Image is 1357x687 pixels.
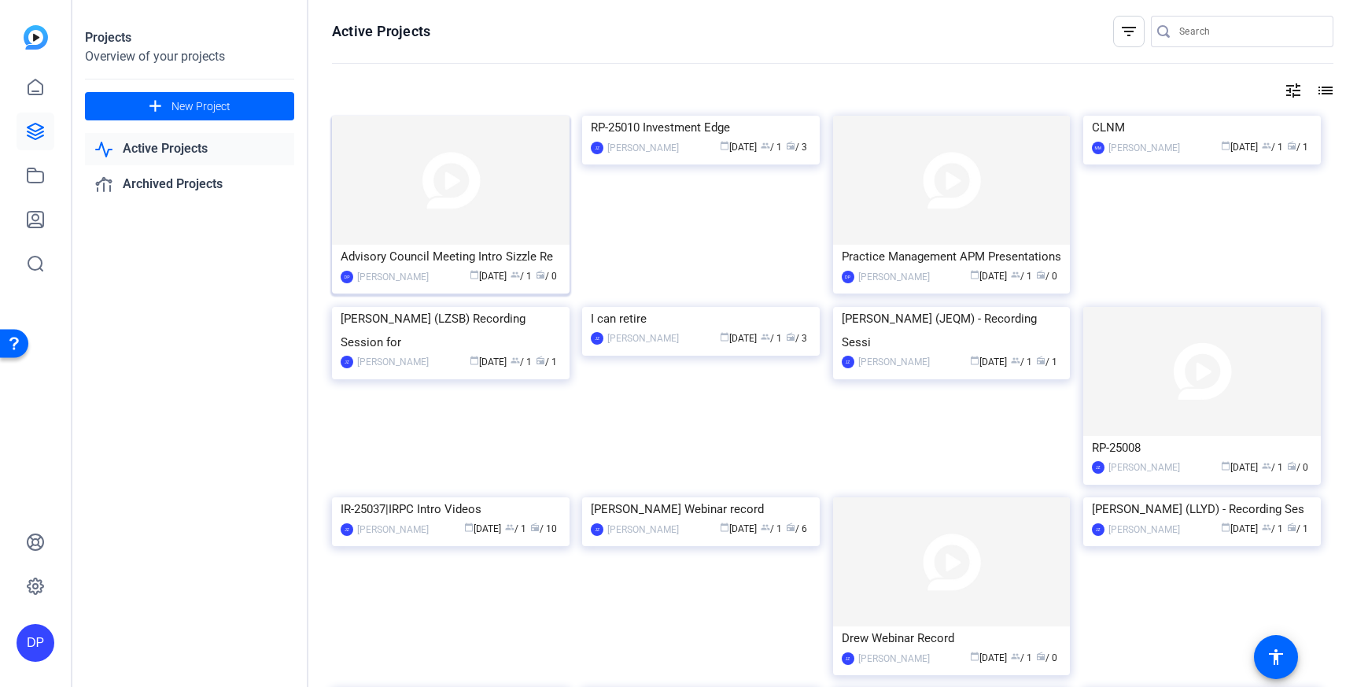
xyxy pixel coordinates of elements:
[761,141,770,150] span: group
[1011,652,1020,661] span: group
[1287,141,1296,150] span: radio
[786,332,795,342] span: radio
[1036,356,1045,365] span: radio
[858,354,930,370] div: [PERSON_NAME]
[720,333,757,344] span: [DATE]
[970,271,1007,282] span: [DATE]
[85,168,294,201] a: Archived Projects
[591,307,811,331] div: I can retire
[464,523,474,532] span: calendar_today
[761,523,782,534] span: / 1
[1221,523,1258,534] span: [DATE]
[1287,462,1308,473] span: / 0
[607,140,679,156] div: [PERSON_NAME]
[1287,523,1296,532] span: radio
[720,523,729,532] span: calendar_today
[341,307,561,354] div: [PERSON_NAME] (LZSB) Recording Session for
[470,356,479,365] span: calendar_today
[357,522,429,537] div: [PERSON_NAME]
[1262,142,1283,153] span: / 1
[530,523,557,534] span: / 10
[720,142,757,153] span: [DATE]
[970,652,979,661] span: calendar_today
[1108,460,1180,475] div: [PERSON_NAME]
[591,497,811,521] div: [PERSON_NAME] Webinar record
[1287,142,1308,153] span: / 1
[1179,22,1321,41] input: Search
[146,97,165,116] mat-icon: add
[171,98,230,115] span: New Project
[591,332,603,345] div: JZ
[511,271,532,282] span: / 1
[536,270,545,279] span: radio
[1092,497,1312,521] div: [PERSON_NAME] (LLYD) - Recording Ses
[511,356,520,365] span: group
[1221,461,1230,471] span: calendar_today
[1011,271,1032,282] span: / 1
[786,141,795,150] span: radio
[1092,461,1104,474] div: JZ
[786,142,807,153] span: / 3
[607,331,679,346] div: [PERSON_NAME]
[1221,462,1258,473] span: [DATE]
[842,652,854,665] div: JZ
[464,523,501,534] span: [DATE]
[85,133,294,165] a: Active Projects
[1262,523,1271,532] span: group
[761,142,782,153] span: / 1
[1119,22,1138,41] mat-icon: filter_list
[1036,652,1045,661] span: radio
[761,523,770,532] span: group
[1221,142,1258,153] span: [DATE]
[530,523,540,532] span: radio
[24,25,48,50] img: blue-gradient.svg
[17,624,54,662] div: DP
[591,142,603,154] div: JZ
[1011,356,1032,368] span: / 1
[1036,356,1057,368] span: / 1
[536,271,557,282] span: / 0
[1108,140,1180,156] div: [PERSON_NAME]
[341,271,353,283] div: DP
[470,271,507,282] span: [DATE]
[1011,652,1032,663] span: / 1
[341,356,353,368] div: JZ
[1092,436,1312,460] div: RP-25008
[970,356,979,365] span: calendar_today
[511,356,532,368] span: / 1
[591,116,811,139] div: RP-25010 Investment Edge
[761,333,782,344] span: / 1
[85,28,294,47] div: Projects
[1011,356,1020,365] span: group
[970,652,1007,663] span: [DATE]
[1287,523,1308,534] span: / 1
[786,523,795,532] span: radio
[505,523,526,534] span: / 1
[1262,461,1271,471] span: group
[607,522,679,537] div: [PERSON_NAME]
[1011,270,1020,279] span: group
[761,332,770,342] span: group
[591,523,603,536] div: JZ
[720,332,729,342] span: calendar_today
[1092,523,1104,536] div: JZ
[536,356,557,368] span: / 1
[842,626,1062,650] div: Drew Webinar Record
[842,307,1062,354] div: [PERSON_NAME] (JEQM) - Recording Sessi
[1221,523,1230,532] span: calendar_today
[1036,652,1057,663] span: / 0
[341,497,561,521] div: IR-25037|IRPC Intro Videos
[720,523,757,534] span: [DATE]
[1092,116,1312,139] div: CLNM
[1287,461,1296,471] span: radio
[1092,142,1104,154] div: MM
[858,651,930,667] div: [PERSON_NAME]
[970,356,1007,368] span: [DATE]
[842,245,1062,268] div: Practice Management APM Presentations
[1267,648,1285,667] mat-icon: accessibility
[1036,270,1045,279] span: radio
[842,271,854,283] div: DP
[341,523,353,536] div: JZ
[332,22,430,41] h1: Active Projects
[536,356,545,365] span: radio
